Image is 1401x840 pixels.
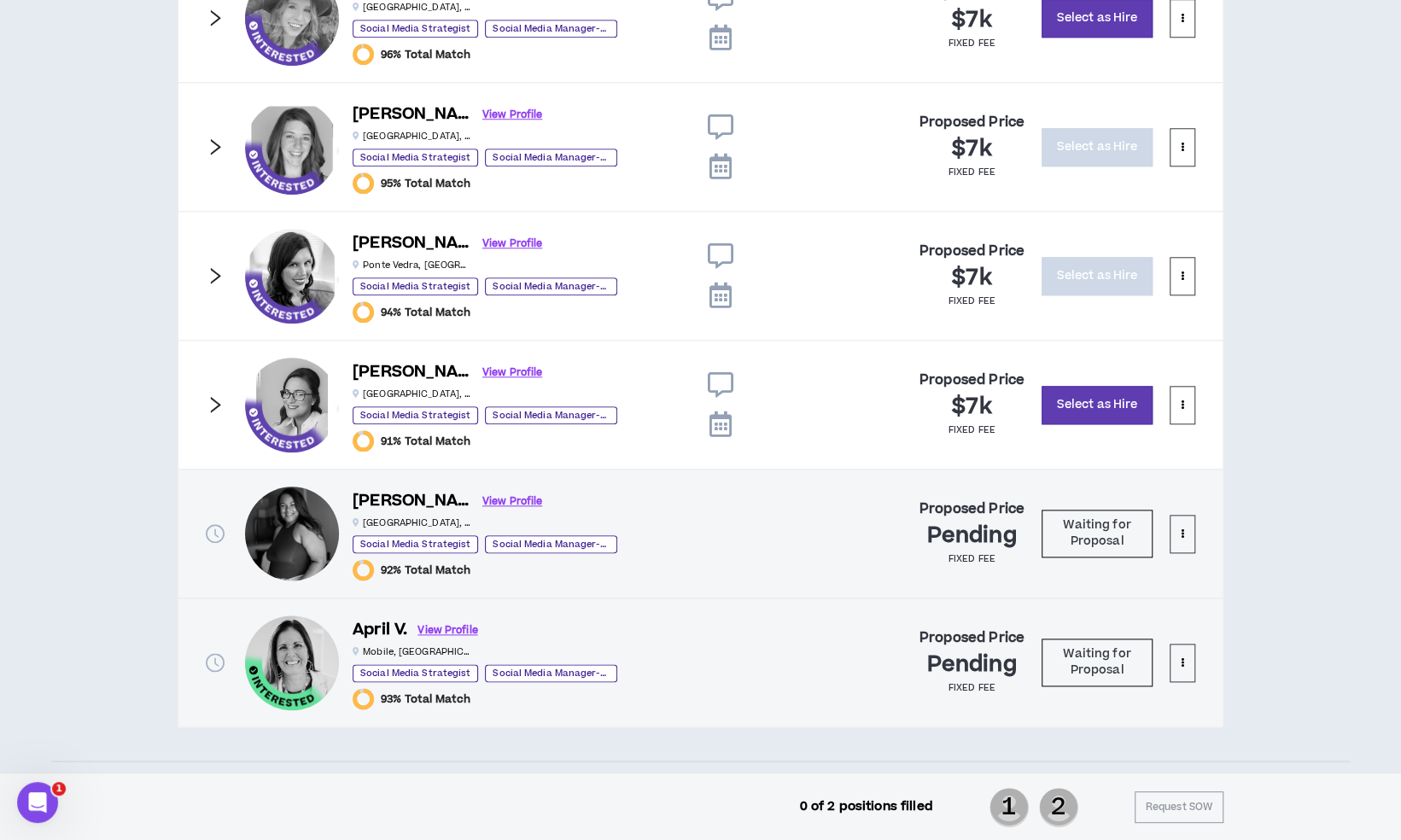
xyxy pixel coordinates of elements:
[919,243,1024,260] h4: Proposed Price
[1042,257,1153,295] button: Select as Hire
[353,516,472,529] p: [GEOGRAPHIC_DATA] , [GEOGRAPHIC_DATA]
[353,149,478,166] p: Social Media Strategist
[245,229,339,323] div: Kathryn H.
[927,651,1017,679] h2: Pending
[353,535,478,553] p: Social Media Strategist
[482,487,542,516] a: View Profile
[353,618,407,643] h6: April V.
[485,149,617,166] p: Social Media Manager-Paid+Owned
[381,692,470,706] span: 93% Total Match
[482,358,542,388] a: View Profile
[949,423,995,437] p: fixed fee
[482,100,542,130] a: View Profile
[245,487,339,580] div: Jasmine N.
[952,7,992,34] h2: $7k
[353,20,478,38] p: Social Media Strategist
[206,266,225,285] span: right
[1135,791,1223,823] button: Request SOW
[245,615,339,709] div: April V.
[1042,386,1153,424] button: Select as Hire
[381,435,470,448] span: 91% Total Match
[245,100,339,194] div: Samantha D.
[353,360,472,385] h6: [PERSON_NAME]
[949,166,995,179] p: fixed fee
[919,372,1024,388] h4: Proposed Price
[381,48,470,61] span: 96% Total Match
[353,406,478,424] p: Social Media Strategist
[381,177,470,190] span: 95% Total Match
[919,630,1024,646] h4: Proposed Price
[919,114,1024,131] h4: Proposed Price
[353,388,472,400] p: [GEOGRAPHIC_DATA] , [GEOGRAPHIC_DATA]
[206,9,225,27] span: right
[919,501,1024,517] h4: Proposed Price
[353,102,472,127] h6: [PERSON_NAME]
[353,664,478,682] p: Social Media Strategist
[1042,510,1153,557] button: Waiting for Proposal
[353,1,472,14] p: [GEOGRAPHIC_DATA] , [GEOGRAPHIC_DATA]
[206,653,225,672] span: clock-circle
[952,136,992,163] h2: $7k
[206,137,225,156] span: right
[949,37,995,50] p: fixed fee
[485,406,617,424] p: Social Media Manager-Paid+Owned
[1042,639,1153,686] button: Waiting for Proposal
[381,306,470,319] span: 94% Total Match
[417,615,477,645] a: View Profile
[485,535,617,553] p: Social Media Manager-Paid+Owned
[17,782,58,823] iframe: Intercom live chat
[485,664,617,682] p: Social Media Manager-Paid+Owned
[485,20,617,38] p: Social Media Manager-Paid+Owned
[353,645,472,658] p: Mobile , [GEOGRAPHIC_DATA]
[989,786,1029,829] span: 1
[245,358,339,452] div: Cristina T.
[1039,786,1078,829] span: 2
[949,552,995,566] p: fixed fee
[927,522,1017,550] h2: Pending
[52,782,66,796] span: 1
[952,265,992,292] h2: $7k
[485,277,617,295] p: Social Media Manager-Paid+Owned
[353,130,472,143] p: [GEOGRAPHIC_DATA] , [GEOGRAPHIC_DATA]
[353,231,472,256] h6: [PERSON_NAME]
[353,489,472,514] h6: [PERSON_NAME]
[353,259,472,271] p: Ponte Vedra , [GEOGRAPHIC_DATA]
[206,395,225,414] span: right
[799,797,932,816] p: 0 of 2 positions filled
[206,524,225,543] span: clock-circle
[482,229,542,259] a: View Profile
[949,295,995,308] p: fixed fee
[949,681,995,695] p: fixed fee
[353,277,478,295] p: Social Media Strategist
[952,394,992,421] h2: $7k
[1042,128,1153,166] button: Select as Hire
[381,563,470,577] span: 92% Total Match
